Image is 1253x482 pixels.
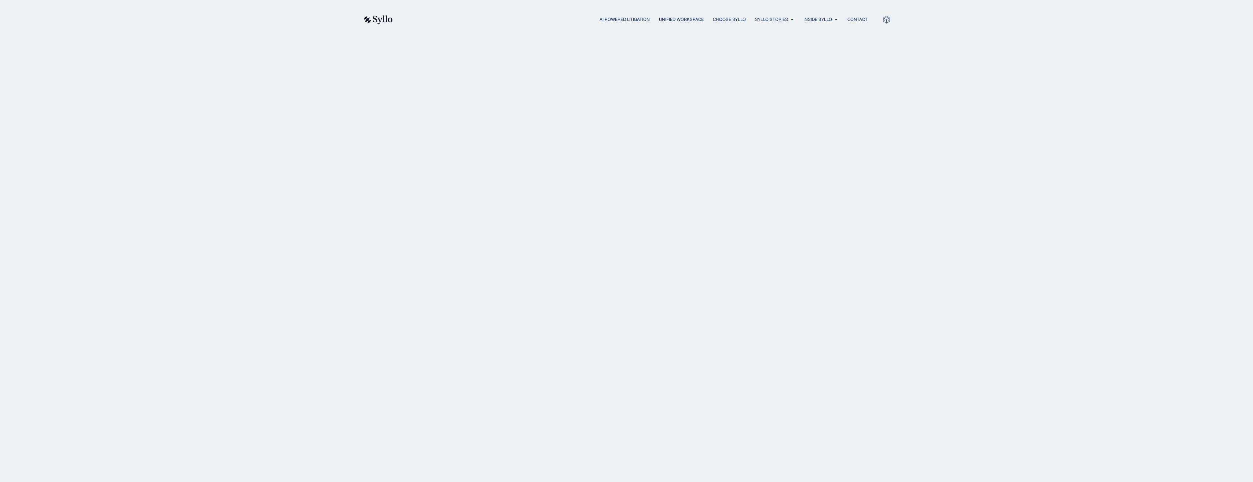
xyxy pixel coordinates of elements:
[755,16,788,23] a: Syllo Stories
[407,16,868,23] div: Menu Toggle
[803,16,832,23] a: Inside Syllo
[713,16,746,23] a: Choose Syllo
[363,15,393,24] img: syllo
[659,16,704,23] a: Unified Workspace
[600,16,650,23] a: AI Powered Litigation
[407,16,868,23] nav: Menu
[847,16,868,23] a: Contact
